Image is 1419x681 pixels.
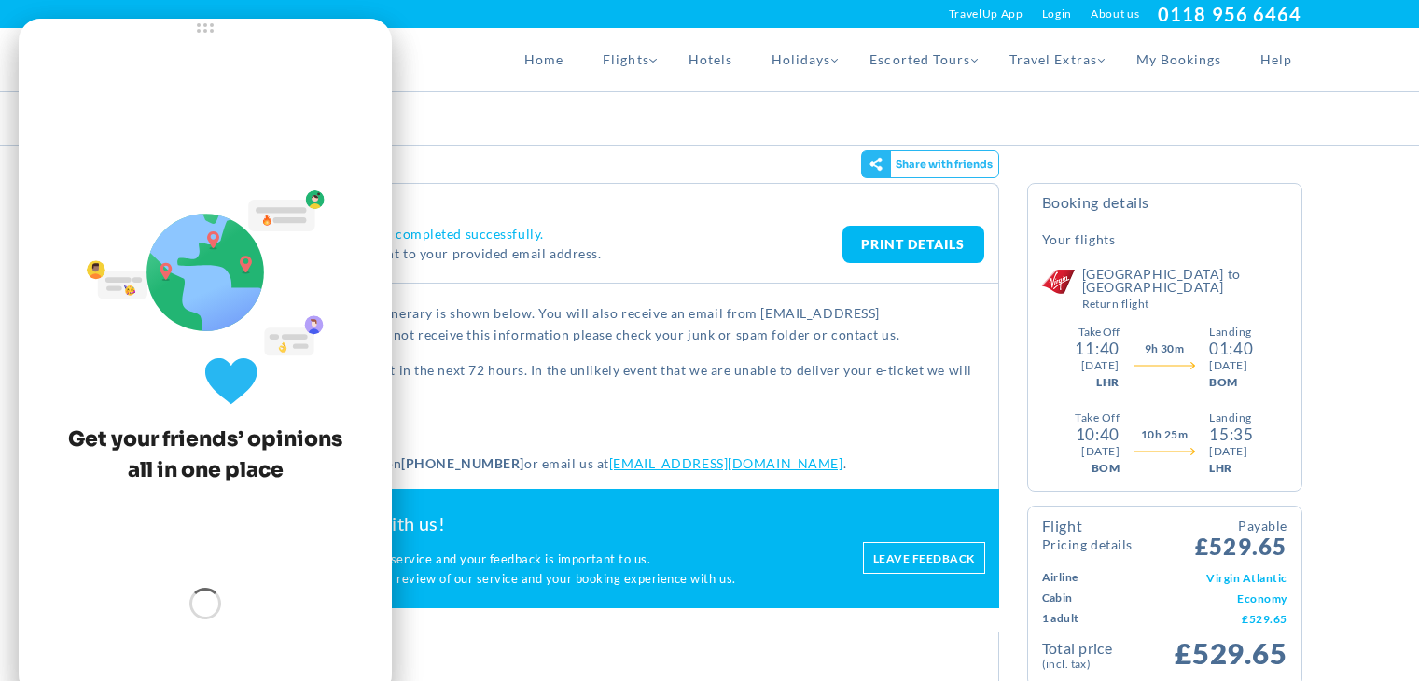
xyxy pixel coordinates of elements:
div: LHR [1209,460,1253,477]
h5: Your Flights [1042,230,1116,249]
p: For any further assistance please call us on or email us at . [132,452,984,474]
div: Take Off [1075,410,1120,426]
div: BOM [1209,374,1253,391]
h5: [GEOGRAPHIC_DATA] to [GEOGRAPHIC_DATA] [1082,268,1287,310]
td: Cabin [1042,588,1120,608]
a: Travel Extras [990,28,1117,91]
h4: Thank You. Your booking has been completed successfully. [179,226,842,243]
a: Hotels [669,28,752,91]
td: Airline [1042,567,1120,588]
div: Landing [1209,410,1253,426]
p: You should expect to receive your e-ticket in the next 72 hours. In the unlikely event that we ar... [132,359,984,403]
td: Virgin Atlantic [1120,567,1287,588]
small: (Incl. Tax) [1042,656,1165,672]
div: BOM [1092,460,1120,477]
div: [DATE] [1209,357,1253,374]
div: LHR [1096,374,1119,391]
div: 11:40 [1075,340,1119,357]
strong: [PHONE_NUMBER] [401,455,524,471]
h4: Flight [1042,519,1133,551]
h4: Booking Details [1042,193,1287,226]
a: Home [505,28,583,91]
p: We are continuously working to improve our service and your feedback is important to us. We will ... [132,549,844,590]
a: 0118 956 6464 [1158,3,1301,25]
span: 10h 25m [1141,426,1188,443]
a: [EMAIL_ADDRESS][DOMAIN_NAME] [609,455,843,471]
div: Landing [1209,324,1253,340]
a: Holidays [752,28,850,91]
span: £529.65 [1195,516,1287,558]
a: PRINT DETAILS [842,226,984,263]
p: Your booking has been created and the itinerary is shown below. You will also receive an email fr... [132,302,984,346]
a: Flights [583,28,668,91]
small: Payable [1195,516,1287,535]
img: Virgin Atlantic [1039,268,1077,296]
div: Take Off [1078,324,1120,340]
td: Economy [1120,588,1287,608]
span: £529.65 [1175,635,1287,671]
h2: Please share your experience with us! [132,512,844,535]
p: A confirmation email has been sent to your provided email address. [179,243,842,264]
div: [DATE] [1081,357,1120,374]
small: Pricing Details [1042,538,1133,551]
a: Help [1241,28,1301,91]
div: [DATE] [1081,443,1120,460]
h2: Flight Details [132,647,984,666]
a: Leave feedback [863,542,985,574]
a: Escorted Tours [850,28,990,91]
td: £529.65 [1120,608,1287,629]
a: My Bookings [1117,28,1242,91]
div: 01:40 [1209,340,1253,357]
div: [DATE] [1209,443,1253,460]
span: 9h 30m [1145,340,1185,357]
h2: Booking Confirmation [132,193,984,212]
div: 10:40 [1076,426,1120,443]
small: Return Flight [1082,299,1287,310]
td: Total Price [1042,638,1165,672]
gamitee-button: Get your friends' opinions [861,150,999,178]
td: 1 Adult [1042,608,1120,629]
div: 15:35 [1209,426,1253,443]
